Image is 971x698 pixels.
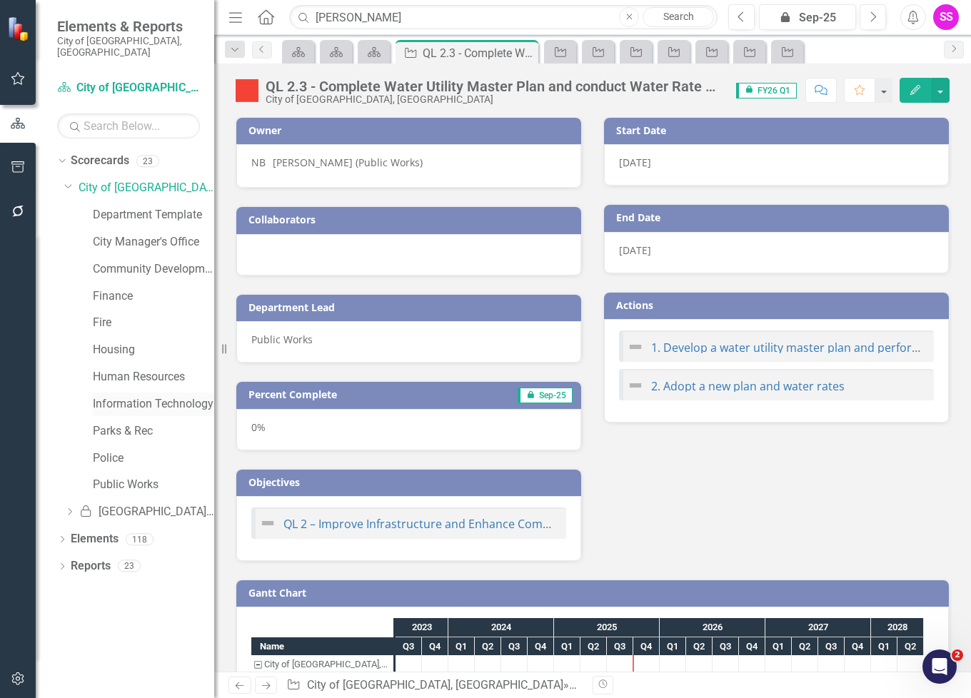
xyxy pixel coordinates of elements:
div: 2025 [554,618,660,637]
div: 2027 [765,618,871,637]
input: Search ClearPoint... [289,5,718,30]
h3: Department Lead [248,302,574,313]
div: Q3 [396,637,422,656]
span: [DATE] [619,243,651,257]
div: 118 [126,533,154,545]
div: Q4 [633,637,660,656]
div: Q4 [528,637,554,656]
a: 2. Adopt a new plan and water rates [651,378,845,394]
div: Q4 [739,637,765,656]
div: Name [251,637,393,655]
div: 23 [136,155,159,167]
a: Parks & Rec [93,423,214,440]
a: Elements [71,531,119,547]
div: Q1 [448,637,475,656]
h3: Gantt Chart [248,587,942,598]
div: Q3 [818,637,845,656]
a: QL 2 – Improve Infrastructure and Enhance Community Spaces [283,516,621,532]
a: Public Works [93,477,214,493]
div: Q2 [580,637,607,656]
div: QL 2.3 - Complete Water Utility Master Plan and conduct Water Rate Study [423,44,535,62]
a: City of [GEOGRAPHIC_DATA], [GEOGRAPHIC_DATA] [79,180,214,196]
div: QL 2.3 - Complete Water Utility Master Plan and conduct Water Rate Study [266,79,722,94]
a: Reports [71,558,111,575]
img: Below Target [236,79,258,102]
span: Sep-25 [518,388,573,403]
div: » » [286,677,582,694]
div: Sep-25 [764,9,851,26]
a: City of [GEOGRAPHIC_DATA], [GEOGRAPHIC_DATA] [307,678,563,692]
div: 2026 [660,618,765,637]
a: Fire [93,315,214,331]
div: Q3 [501,637,528,656]
a: Finance [93,288,214,305]
h3: End Date [616,212,942,223]
button: Sep-25 [759,4,856,30]
div: Q2 [686,637,713,656]
div: Q1 [660,637,686,656]
a: Community Development [93,261,214,278]
img: Not Defined [627,338,644,355]
a: Scorecards [71,153,129,169]
small: City of [GEOGRAPHIC_DATA], [GEOGRAPHIC_DATA] [57,35,200,59]
div: Q1 [765,637,792,656]
img: Not Defined [627,377,644,394]
div: City of [GEOGRAPHIC_DATA], [GEOGRAPHIC_DATA] [264,655,389,674]
div: 2023 [396,618,448,637]
div: 2024 [448,618,554,637]
img: ClearPoint Strategy [7,16,32,41]
div: Q2 [475,637,501,656]
img: Not Defined [259,515,276,532]
a: Department Template [93,207,214,223]
div: [PERSON_NAME] (Public Works) [273,156,423,170]
div: NB [251,156,266,170]
h3: Start Date [616,125,942,136]
h3: Collaborators [248,214,574,225]
div: Q1 [554,637,580,656]
a: City Manager's Office [93,234,214,251]
div: Q4 [422,637,448,656]
h3: Objectives [248,477,574,487]
div: Q2 [897,637,924,656]
a: Housing [93,342,214,358]
a: Human Resources [93,369,214,385]
h3: Owner [248,125,574,136]
a: Information Technology [93,396,214,413]
span: Public Works [251,333,313,346]
iframe: Intercom live chat [922,649,957,684]
div: 2028 [871,618,924,637]
a: City of [GEOGRAPHIC_DATA], [GEOGRAPHIC_DATA] [57,80,200,96]
div: Q2 [792,637,818,656]
a: Search [643,7,714,27]
div: Q1 [871,637,897,656]
input: Search Below... [57,113,200,138]
a: Police [93,450,214,467]
div: Q3 [713,637,739,656]
div: Q4 [845,637,871,656]
span: 0% [251,420,266,434]
div: City of Fairfield, CA [251,655,393,674]
h3: Percent Complete [248,389,447,400]
div: Q3 [607,637,633,656]
span: 2 [952,649,963,661]
span: Elements & Reports [57,18,200,35]
span: [DATE] [619,156,651,169]
button: SS [933,4,959,30]
a: [GEOGRAPHIC_DATA]-25 [79,504,214,520]
div: Task: City of Fairfield, CA Start date: 2023-07-01 End date: 2023-07-02 [251,655,393,674]
div: City of [GEOGRAPHIC_DATA], [GEOGRAPHIC_DATA] [266,94,722,105]
h3: Actions [616,300,942,310]
div: 23 [118,560,141,572]
span: FY26 Q1 [736,83,797,98]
